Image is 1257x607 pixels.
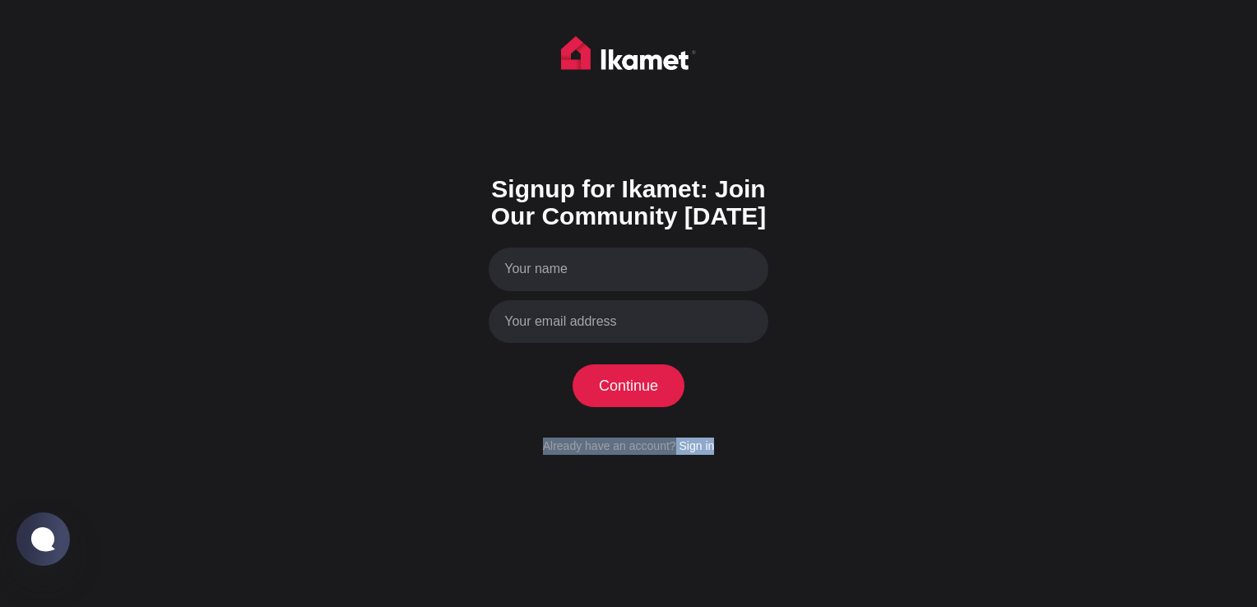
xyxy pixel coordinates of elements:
[543,439,676,452] span: Already have an account?
[679,439,714,452] a: Sign in
[561,36,696,77] img: Ikamet home
[573,364,685,407] button: Continue
[489,175,768,229] h1: Signup for Ikamet: Join Our Community [DATE]
[489,248,768,291] input: Your name
[489,300,768,344] input: Your email address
